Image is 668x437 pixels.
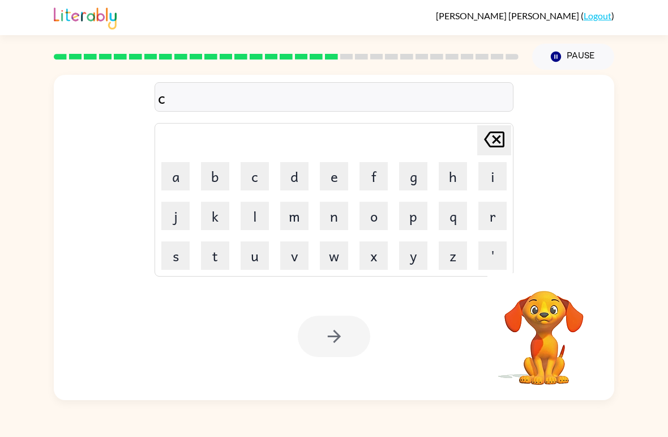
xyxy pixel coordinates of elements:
button: u [241,241,269,270]
button: s [161,241,190,270]
button: i [478,162,507,190]
video: Your browser must support playing .mp4 files to use Literably. Please try using another browser. [487,273,601,387]
button: h [439,162,467,190]
button: p [399,202,427,230]
button: n [320,202,348,230]
button: x [359,241,388,270]
button: a [161,162,190,190]
button: r [478,202,507,230]
button: c [241,162,269,190]
button: l [241,202,269,230]
button: g [399,162,427,190]
div: c [158,86,510,109]
img: Literably [54,5,117,29]
button: k [201,202,229,230]
button: e [320,162,348,190]
button: d [280,162,309,190]
button: Pause [532,44,614,70]
button: ' [478,241,507,270]
button: z [439,241,467,270]
button: b [201,162,229,190]
button: q [439,202,467,230]
button: j [161,202,190,230]
a: Logout [584,10,611,21]
button: f [359,162,388,190]
span: [PERSON_NAME] [PERSON_NAME] [436,10,581,21]
button: t [201,241,229,270]
button: w [320,241,348,270]
button: v [280,241,309,270]
div: ( ) [436,10,614,21]
button: y [399,241,427,270]
button: o [359,202,388,230]
button: m [280,202,309,230]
